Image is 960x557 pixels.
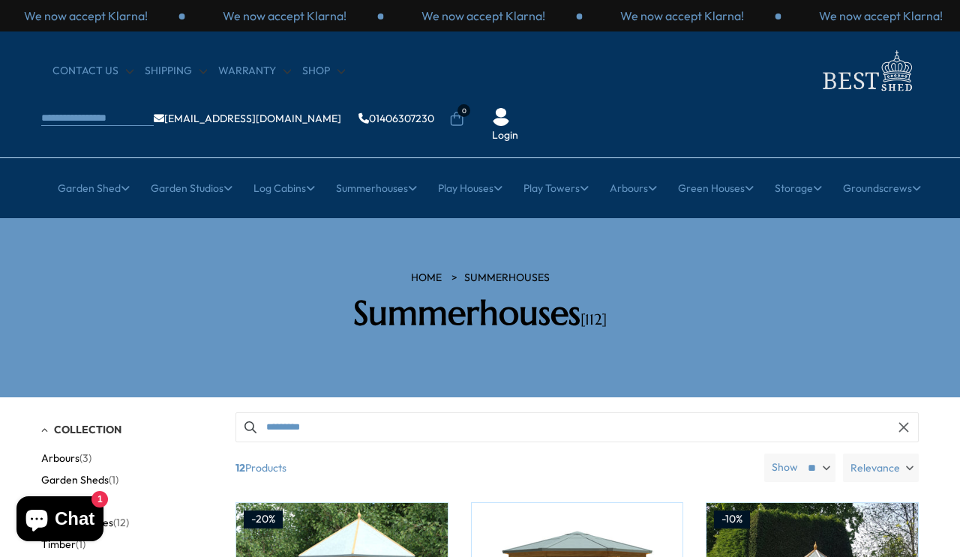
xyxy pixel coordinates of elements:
[775,169,822,207] a: Storage
[145,64,207,79] a: Shipping
[266,293,694,334] h2: Summerhouses
[41,538,76,551] span: Timber
[819,7,943,24] p: We now accept Klarna!
[843,169,921,207] a: Groundscrews
[52,64,133,79] a: CONTACT US
[843,454,919,482] label: Relevance
[850,454,900,482] span: Relevance
[185,7,384,24] div: 2 / 3
[492,108,510,126] img: User Icon
[151,169,232,207] a: Garden Studios
[358,113,434,124] a: 01406307230
[814,46,919,95] img: logo
[714,511,750,529] div: -10%
[411,271,442,286] a: HOME
[154,113,341,124] a: [EMAIL_ADDRESS][DOMAIN_NAME]
[235,412,919,442] input: Search products
[58,169,130,207] a: Garden Shed
[79,495,89,508] span: (1)
[76,538,85,551] span: (1)
[41,474,109,487] span: Garden Sheds
[235,454,245,482] b: 12
[583,7,781,24] div: 1 / 3
[229,454,758,482] span: Products
[580,310,607,329] span: [112]
[464,271,550,286] a: Summerhouses
[79,452,91,465] span: (3)
[41,490,89,512] button: Storage (1)
[336,169,417,207] a: Summerhouses
[113,517,129,529] span: (12)
[41,452,79,465] span: Arbours
[772,460,798,475] label: Show
[421,7,545,24] p: We now accept Klarna!
[54,423,121,436] span: Collection
[41,469,118,491] button: Garden Sheds (1)
[41,495,79,508] span: Storage
[244,511,283,529] div: -20%
[492,128,518,143] a: Login
[384,7,583,24] div: 3 / 3
[109,474,118,487] span: (1)
[223,7,346,24] p: We now accept Klarna!
[24,7,148,24] p: We now accept Klarna!
[41,448,91,469] button: Arbours (3)
[449,112,464,127] a: 0
[253,169,315,207] a: Log Cabins
[620,7,744,24] p: We now accept Klarna!
[302,64,345,79] a: Shop
[457,104,470,117] span: 0
[523,169,589,207] a: Play Towers
[438,169,502,207] a: Play Houses
[12,496,108,545] inbox-online-store-chat: Shopify online store chat
[678,169,754,207] a: Green Houses
[218,64,291,79] a: Warranty
[610,169,657,207] a: Arbours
